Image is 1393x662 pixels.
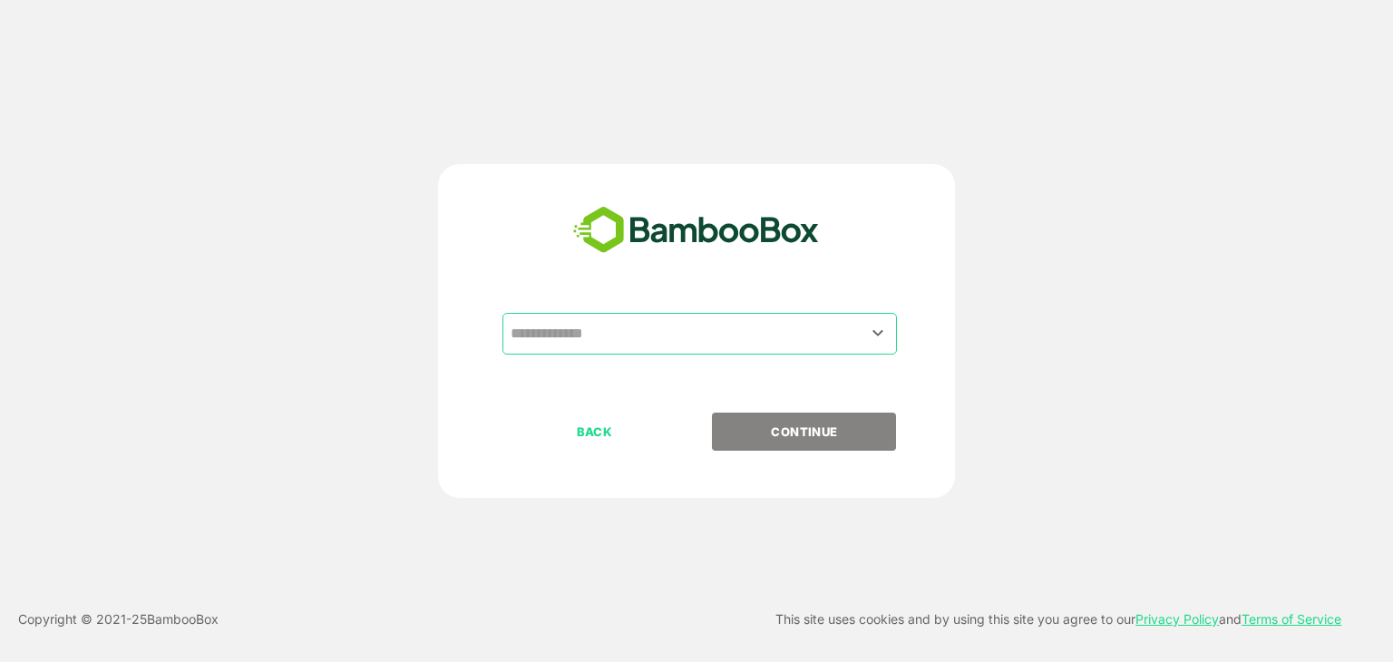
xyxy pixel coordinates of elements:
a: Terms of Service [1242,611,1341,627]
img: bamboobox [563,200,829,260]
button: Open [866,321,891,346]
p: Copyright © 2021- 25 BambooBox [18,608,219,630]
button: BACK [502,413,687,451]
button: CONTINUE [712,413,896,451]
p: CONTINUE [714,422,895,442]
p: This site uses cookies and by using this site you agree to our and [775,608,1341,630]
a: Privacy Policy [1135,611,1219,627]
p: BACK [504,422,686,442]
